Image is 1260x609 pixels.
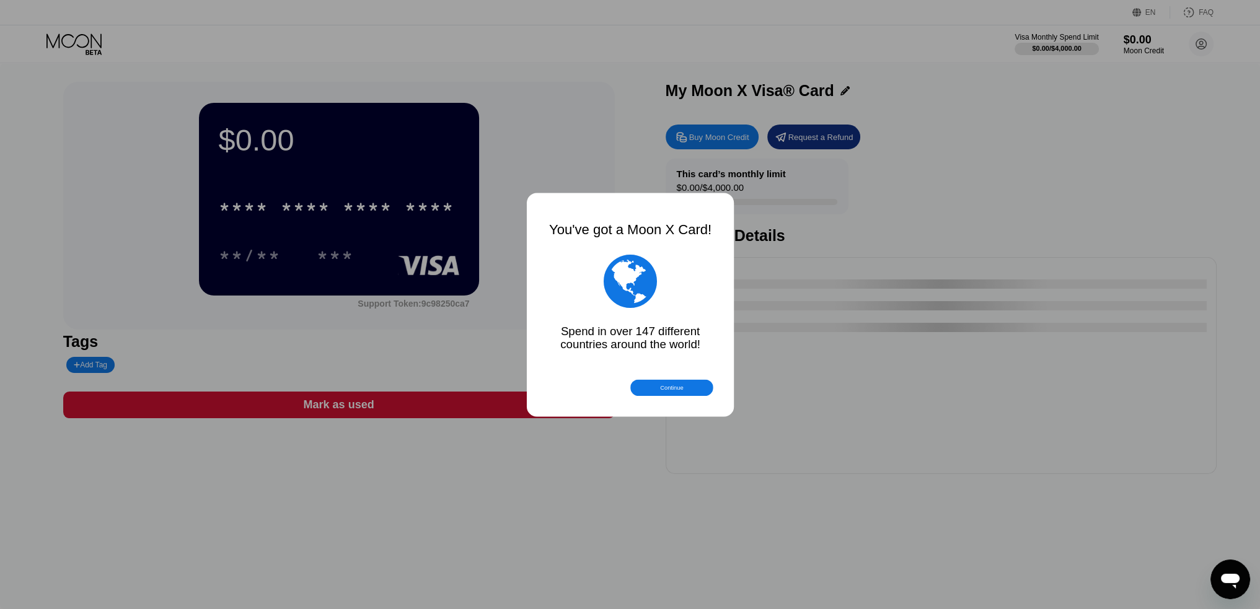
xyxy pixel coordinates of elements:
[630,379,713,396] div: Continue
[547,325,713,351] div: Spend in over 147 different countries around the world!
[660,384,683,391] div: Continue
[603,250,656,312] div: 
[547,222,713,237] div: You've got a Moon X Card!
[547,250,713,312] div: 
[1210,559,1250,599] iframe: Button to launch messaging window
